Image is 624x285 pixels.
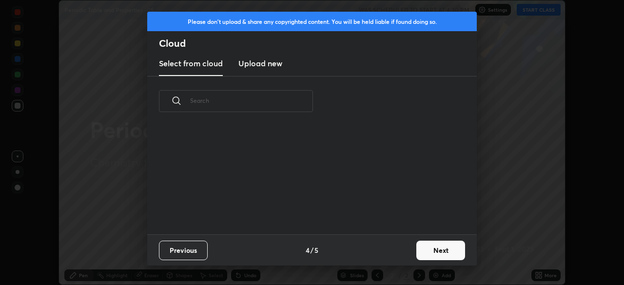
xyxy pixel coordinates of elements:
h4: 5 [314,245,318,255]
input: Search [190,80,313,121]
div: grid [147,123,465,234]
h2: Cloud [159,37,477,50]
div: Please don't upload & share any copyrighted content. You will be held liable if found doing so. [147,12,477,31]
h4: / [311,245,313,255]
button: Previous [159,241,208,260]
h3: Upload new [238,57,282,69]
button: Next [416,241,465,260]
h3: Select from cloud [159,57,223,69]
h4: 4 [306,245,310,255]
